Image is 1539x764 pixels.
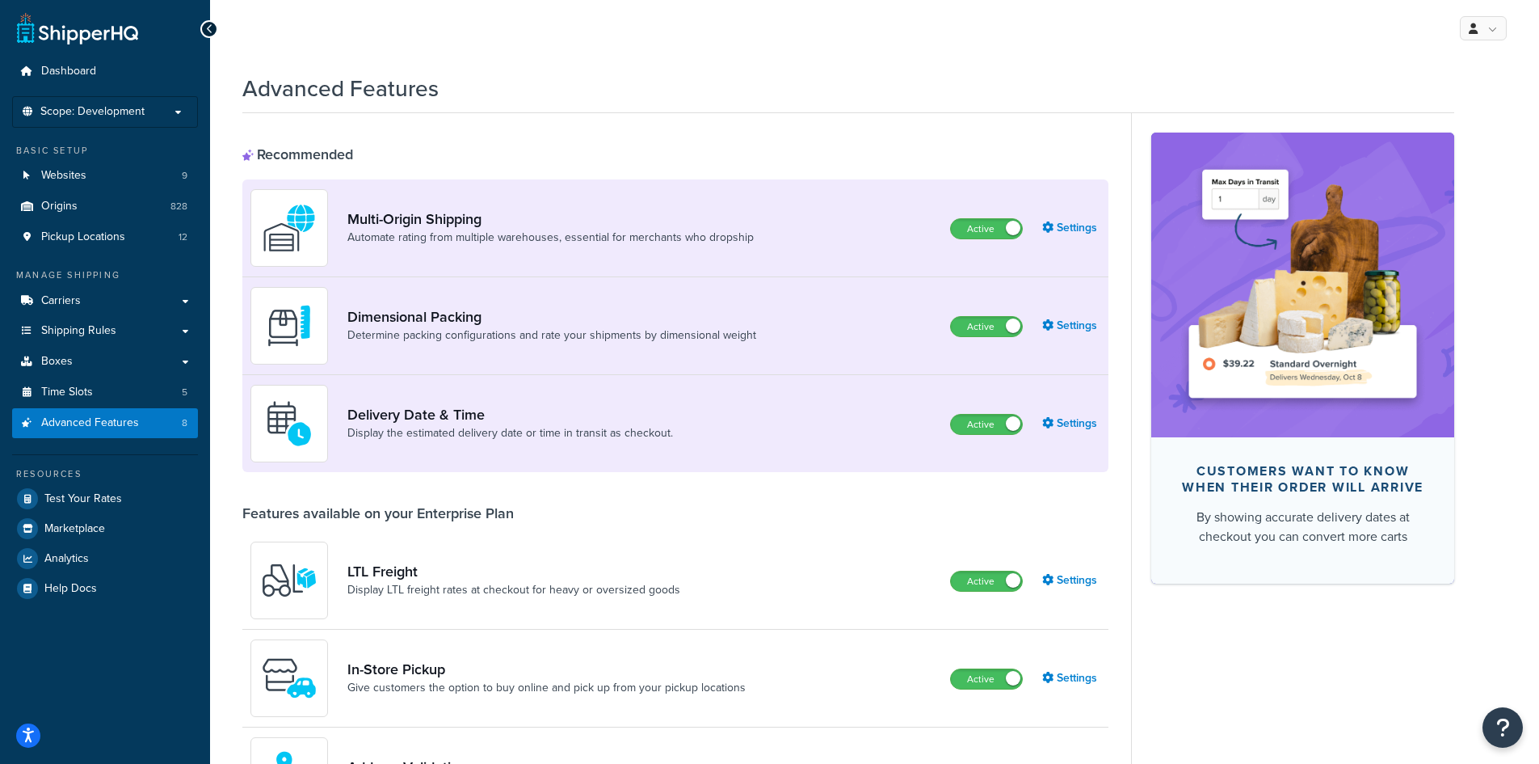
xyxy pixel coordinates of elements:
[41,230,125,244] span: Pickup Locations
[261,395,317,452] img: gfkeb5ejjkALwAAAABJRU5ErkJggg==
[12,192,198,222] li: Origins
[12,222,198,252] a: Pickup Locations12
[12,514,198,543] a: Marketplace
[12,161,198,191] li: Websites
[12,268,198,282] div: Manage Shipping
[44,552,89,566] span: Analytics
[1042,412,1100,435] a: Settings
[12,347,198,377] a: Boxes
[179,230,187,244] span: 12
[12,378,198,407] li: Time Slots
[347,582,680,598] a: Display LTL freight rates at checkout for heavy or oversized goods
[12,192,198,222] a: Origins828
[347,406,673,424] a: Delivery Date & Time
[347,661,746,678] a: In-Store Pickup
[12,484,198,513] a: Test Your Rates
[12,574,198,603] a: Help Docs
[44,492,122,506] span: Test Your Rates
[12,316,198,346] a: Shipping Rules
[261,200,317,256] img: WatD5o0RtDAAAAAElFTkSuQmCC
[12,144,198,158] div: Basic Setup
[41,355,73,369] span: Boxes
[347,210,754,228] a: Multi-Origin Shipping
[41,386,93,399] span: Time Slots
[12,378,198,407] a: Time Slots5
[347,327,756,344] a: Determine packing configurations and rate your shipments by dimensional weight
[41,169,86,183] span: Websites
[951,219,1022,238] label: Active
[242,73,439,104] h1: Advanced Features
[12,222,198,252] li: Pickup Locations
[261,298,317,354] img: DTVBYsAAAAAASUVORK5CYII=
[1042,569,1100,592] a: Settings
[347,680,746,696] a: Give customers the option to buy online and pick up from your pickup locations
[242,504,514,522] div: Features available on your Enterprise Plan
[1177,463,1428,496] div: Customers want to know when their order will arrive
[951,317,1022,336] label: Active
[951,415,1022,434] label: Active
[41,200,78,213] span: Origins
[1042,217,1100,239] a: Settings
[44,522,105,536] span: Marketplace
[170,200,187,213] span: 828
[182,169,187,183] span: 9
[347,563,680,580] a: LTL Freight
[347,425,673,441] a: Display the estimated delivery date or time in transit as checkout.
[347,308,756,326] a: Dimensional Packing
[41,324,116,338] span: Shipping Rules
[12,161,198,191] a: Websites9
[12,467,198,481] div: Resources
[12,408,198,438] a: Advanced Features8
[12,408,198,438] li: Advanced Features
[261,650,317,707] img: wfgcfpwTIucLEAAAAASUVORK5CYII=
[182,386,187,399] span: 5
[951,572,1022,591] label: Active
[12,544,198,573] a: Analytics
[41,416,139,430] span: Advanced Features
[12,286,198,316] a: Carriers
[1177,508,1428,547] div: By showing accurate delivery dates at checkout you can convert more carts
[12,57,198,87] a: Dashboard
[41,65,96,78] span: Dashboard
[182,416,187,430] span: 8
[347,230,754,246] a: Automate rating from multiple warehouses, essential for merchants who dropship
[242,146,353,163] div: Recommended
[1482,707,1523,748] button: Open Resource Center
[1042,314,1100,337] a: Settings
[951,669,1022,689] label: Active
[40,105,145,119] span: Scope: Development
[44,582,97,596] span: Help Docs
[1042,667,1100,690] a: Settings
[1175,157,1430,412] img: feature-image-ddt-36eae7f7280da8017bfb280eaccd9c446f90b1fe08728e4019434db127062ab4.png
[41,294,81,308] span: Carriers
[261,552,317,609] img: y79ZsPf0fXUFUhFXDzUgf+ktZg5F2+ohG75+v3d2s1D9TjoU8PiyCIluIjV41seZevKCRuEjTPPOKHJsQcmKCXGdfprl3L4q7...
